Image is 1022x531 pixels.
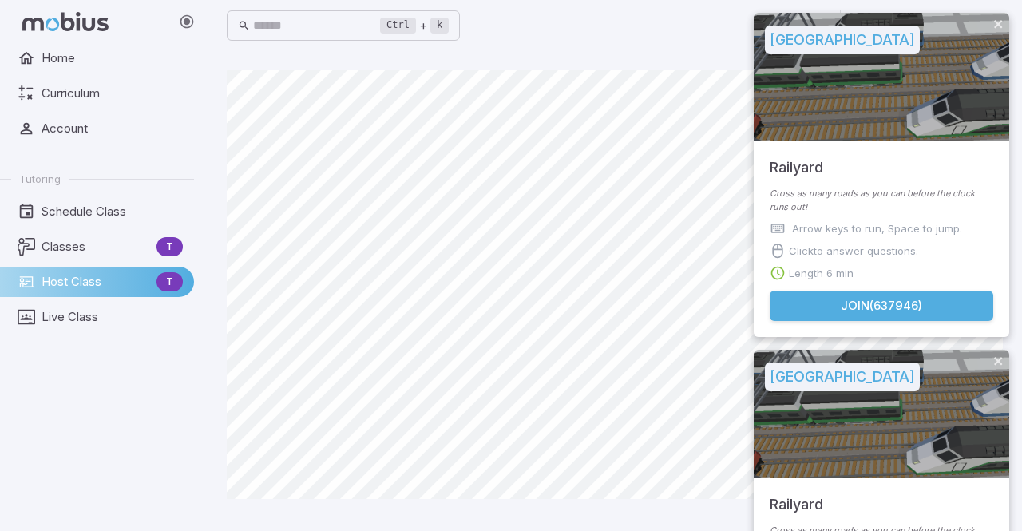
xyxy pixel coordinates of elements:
span: Classes [42,238,150,256]
span: Account [42,120,183,137]
span: Curriculum [42,85,183,102]
p: Length 6 min [789,265,854,281]
button: Report an Issue [874,10,905,41]
button: close [993,18,1004,33]
span: T [156,239,183,255]
h5: Railyard [770,478,823,516]
div: + [380,16,449,35]
button: Create Activity [935,10,965,41]
span: Home [42,50,183,67]
span: Live Class [42,308,183,326]
h5: [GEOGRAPHIC_DATA] [765,26,920,54]
button: Join(637946) [770,291,993,321]
span: T [156,274,183,290]
kbd: k [430,18,449,34]
span: Tutoring [19,172,61,186]
p: Arrow keys to run, Space to jump. [792,220,962,236]
kbd: Ctrl [380,18,416,34]
button: Join in Zoom Client [806,10,837,41]
span: Schedule Class [42,203,183,220]
p: Click to answer questions. [789,243,918,259]
h5: [GEOGRAPHIC_DATA] [765,363,920,391]
p: Cross as many roads as you can before the clock runs out! [770,187,993,214]
div: Join Activity [754,13,1009,337]
span: Host Class [42,273,150,291]
button: Fullscreen Game [844,10,874,41]
button: close [993,355,1004,370]
h5: Railyard [770,141,823,179]
button: Start Drawing on Questions [905,10,935,41]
